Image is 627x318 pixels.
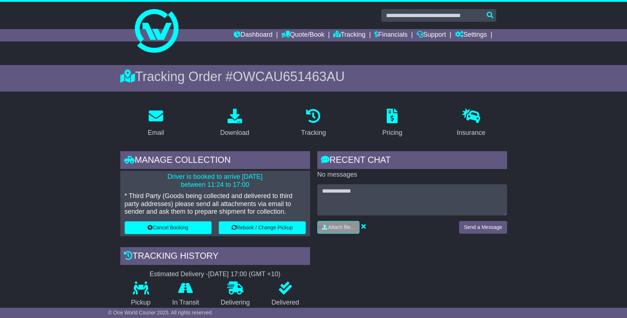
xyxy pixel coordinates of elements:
[120,69,507,84] div: Tracking Order #
[452,106,490,140] a: Insurance
[216,106,254,140] a: Download
[208,270,281,278] div: [DATE] 17:00 (GMT +10)
[333,29,365,41] a: Tracking
[378,106,407,140] a: Pricing
[281,29,324,41] a: Quote/Book
[301,128,326,138] div: Tracking
[233,69,345,84] span: OWCAU651463AU
[120,270,310,278] div: Estimated Delivery -
[234,29,273,41] a: Dashboard
[125,173,306,189] p: Driver is booked to arrive [DATE] between 11:24 to 17:00
[374,29,407,41] a: Financials
[125,221,212,234] button: Cancel Booking
[120,151,310,171] div: Manage collection
[120,299,162,307] p: Pickup
[455,29,487,41] a: Settings
[125,192,306,216] p: * Third Party (Goods being collected and delivered to third party addresses) please send all atta...
[382,128,402,138] div: Pricing
[148,128,164,138] div: Email
[120,247,310,267] div: Tracking history
[261,299,310,307] p: Delivered
[161,299,210,307] p: In Transit
[108,310,213,315] span: © One World Courier 2025. All rights reserved.
[219,221,306,234] button: Rebook / Change Pickup
[457,128,486,138] div: Insurance
[417,29,446,41] a: Support
[220,128,249,138] div: Download
[317,171,507,179] p: No messages
[459,221,507,234] button: Send a Message
[143,106,169,140] a: Email
[210,299,261,307] p: Delivering
[296,106,330,140] a: Tracking
[317,151,507,171] div: RECENT CHAT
